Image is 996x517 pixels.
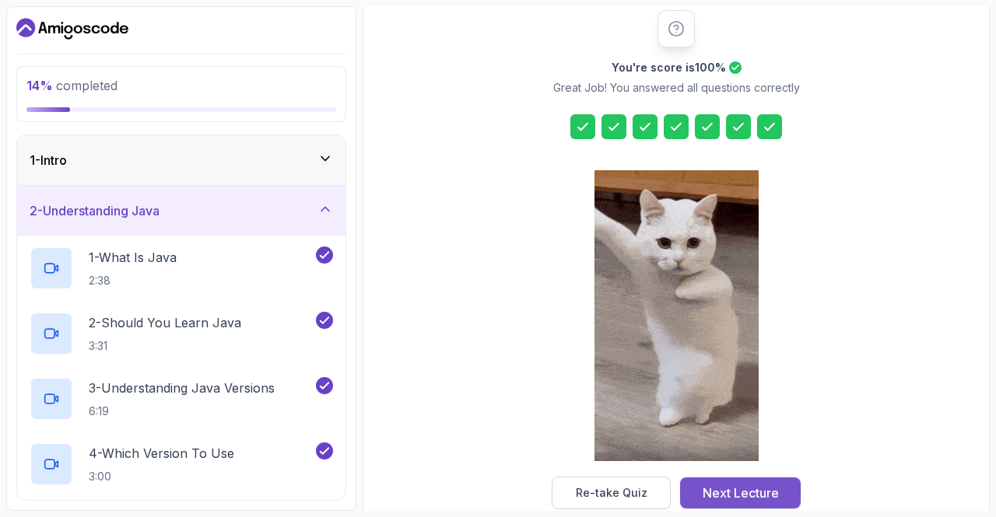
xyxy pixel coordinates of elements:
button: 1-What Is Java2:38 [30,246,333,290]
a: Dashboard [16,16,128,41]
button: Next Lecture [680,477,801,508]
p: Great Job! You answered all questions correctly [553,80,800,96]
p: 3 - Understanding Java Versions [89,379,275,397]
span: 14 % [26,78,53,93]
button: 4-Which Version To Use3:00 [30,442,333,486]
div: Re-take Quiz [576,485,647,501]
button: 1-Intro [17,135,345,185]
button: 3-Understanding Java Versions6:19 [30,377,333,421]
p: 2 - Should You Learn Java [89,313,241,332]
h3: 2 - Understanding Java [30,201,160,220]
p: 2:38 [89,273,177,288]
p: 3:00 [89,469,234,484]
span: completed [26,78,117,93]
p: 1 - What Is Java [89,248,177,267]
button: Re-take Quiz [552,477,671,509]
button: 2-Understanding Java [17,186,345,236]
h2: You're score is 100 % [612,60,726,75]
p: 4 - Which Version To Use [89,444,234,463]
p: 6:19 [89,403,275,419]
h3: 1 - Intro [30,151,67,169]
button: 2-Should You Learn Java3:31 [30,312,333,355]
p: 3:31 [89,338,241,354]
img: cool-cat [594,170,759,461]
div: Next Lecture [703,484,779,502]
